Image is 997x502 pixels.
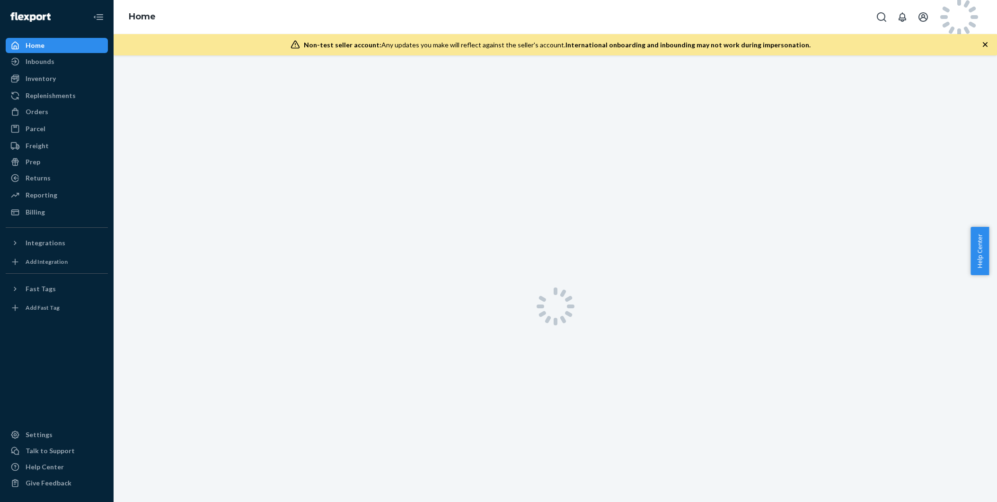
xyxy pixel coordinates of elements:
a: Replenishments [6,88,108,103]
span: Non-test seller account: [304,41,381,49]
div: Any updates you make will reflect against the seller's account. [304,40,811,50]
a: Freight [6,138,108,153]
a: Returns [6,170,108,186]
a: Help Center [6,459,108,475]
a: Home [6,38,108,53]
button: Give Feedback [6,475,108,491]
div: Returns [26,173,51,183]
a: Add Integration [6,254,108,269]
div: Help Center [26,462,64,472]
div: Orders [26,107,48,117]
div: Reporting [26,190,57,200]
a: Inventory [6,71,108,86]
div: Inbounds [26,57,54,66]
button: Fast Tags [6,281,108,296]
div: Prep [26,157,40,167]
div: Billing [26,207,45,217]
button: Help Center [971,227,989,275]
div: Fast Tags [26,284,56,294]
div: Talk to Support [26,446,75,456]
div: Home [26,41,44,50]
span: International onboarding and inbounding may not work during impersonation. [565,41,811,49]
a: Add Fast Tag [6,300,108,315]
ol: breadcrumbs [121,3,163,31]
div: Add Integration [26,258,68,266]
div: Settings [26,430,53,439]
a: Orders [6,104,108,119]
a: Settings [6,427,108,442]
div: Freight [26,141,49,151]
img: Flexport logo [10,12,51,22]
button: Talk to Support [6,443,108,458]
div: Integrations [26,238,65,248]
div: Give Feedback [26,478,71,488]
button: Open account menu [914,8,933,27]
a: Parcel [6,121,108,136]
button: Integrations [6,235,108,251]
a: Reporting [6,188,108,203]
a: Home [129,11,156,22]
div: Replenishments [26,91,76,100]
div: Parcel [26,124,45,134]
button: Open Search Box [872,8,891,27]
div: Inventory [26,74,56,83]
a: Billing [6,205,108,220]
a: Prep [6,154,108,170]
a: Inbounds [6,54,108,69]
div: Add Fast Tag [26,304,60,312]
button: Close Navigation [89,8,108,27]
button: Open notifications [893,8,912,27]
